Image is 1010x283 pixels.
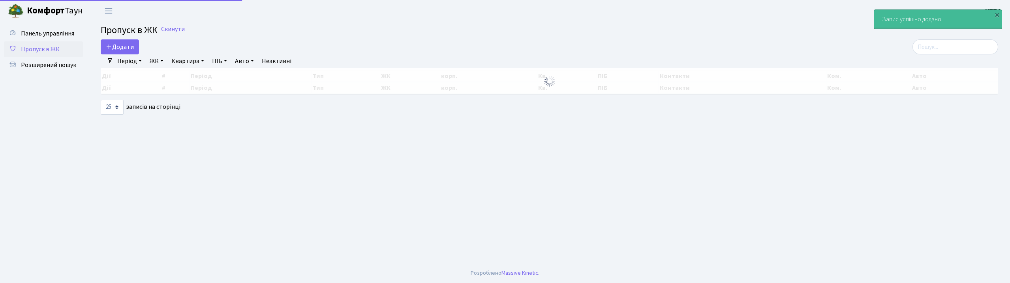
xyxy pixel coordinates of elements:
a: Розширений пошук [4,57,83,73]
a: ПІБ [209,54,230,68]
span: Таун [27,4,83,18]
a: ЖК [146,54,167,68]
a: Пропуск в ЖК [4,41,83,57]
span: Пропуск в ЖК [101,23,158,37]
div: Розроблено . [471,269,539,277]
a: Скинути [161,26,185,33]
a: Квартира [168,54,207,68]
a: Massive Kinetic [501,269,538,277]
a: Період [114,54,145,68]
span: Додати [106,43,134,51]
img: Обробка... [543,75,556,88]
label: записів на сторінці [101,100,180,115]
a: Панель управління [4,26,83,41]
span: Розширений пошук [21,61,76,69]
a: Авто [232,54,257,68]
input: Пошук... [912,39,998,54]
a: КПП4 [985,6,1001,16]
a: Неактивні [259,54,295,68]
div: × [993,11,1001,19]
b: КПП4 [985,7,1001,15]
div: Запис успішно додано. [874,10,1002,29]
span: Панель управління [21,29,74,38]
select: записів на сторінці [101,100,124,115]
button: Переключити навігацію [99,4,118,17]
span: Пропуск в ЖК [21,45,60,54]
img: logo.png [8,3,24,19]
a: Додати [101,39,139,54]
b: Комфорт [27,4,65,17]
